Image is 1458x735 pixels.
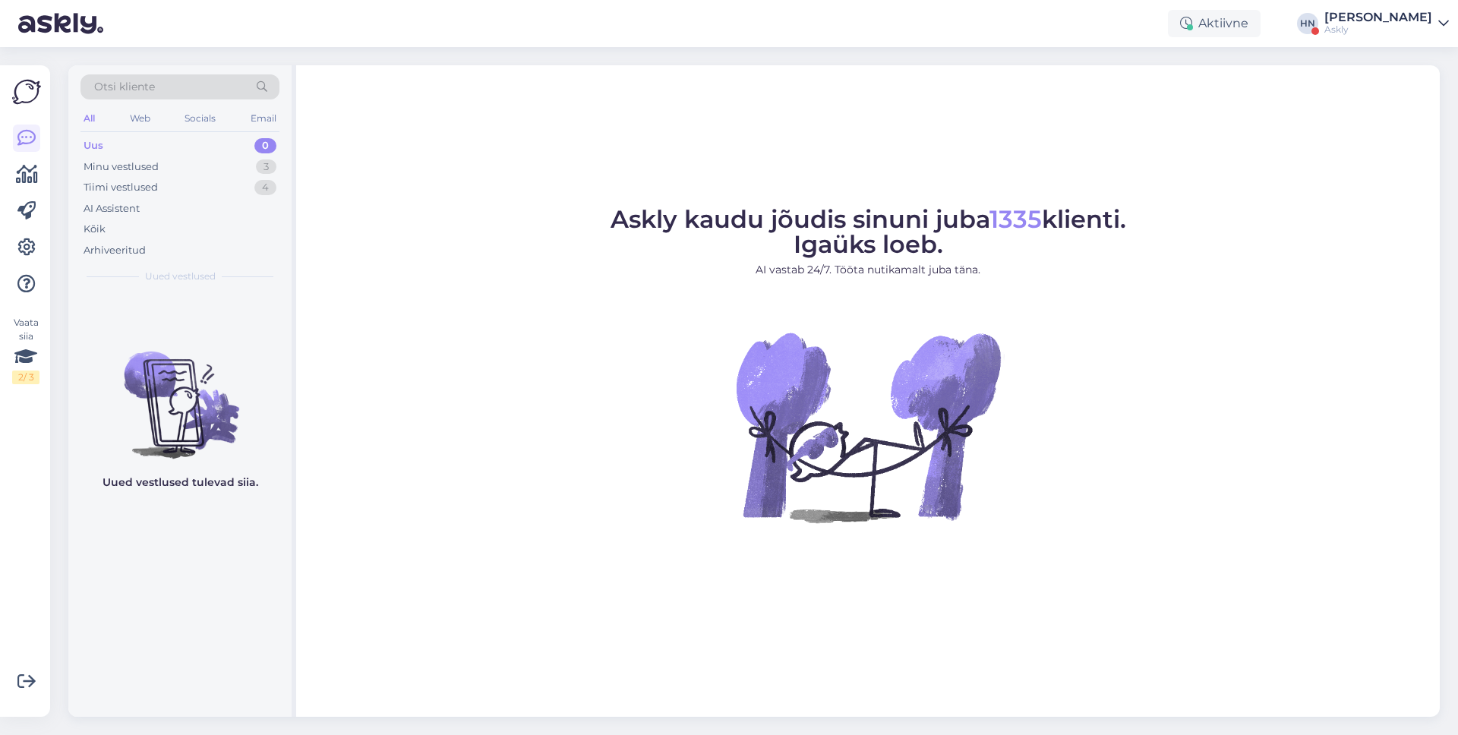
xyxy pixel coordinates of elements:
[248,109,279,128] div: Email
[1324,24,1432,36] div: Askly
[68,324,292,461] img: No chats
[84,222,106,237] div: Kõik
[84,180,158,195] div: Tiimi vestlused
[1297,13,1318,34] div: HN
[611,204,1126,259] span: Askly kaudu jõudis sinuni juba klienti. Igaüks loeb.
[84,138,103,153] div: Uus
[1324,11,1449,36] a: [PERSON_NAME]Askly
[989,204,1042,234] span: 1335
[84,243,146,258] div: Arhiveeritud
[80,109,98,128] div: All
[256,159,276,175] div: 3
[12,371,39,384] div: 2 / 3
[1324,11,1432,24] div: [PERSON_NAME]
[145,270,216,283] span: Uued vestlused
[254,138,276,153] div: 0
[12,77,41,106] img: Askly Logo
[12,316,39,384] div: Vaata siia
[127,109,153,128] div: Web
[84,201,140,216] div: AI Assistent
[181,109,219,128] div: Socials
[1168,10,1261,37] div: Aktiivne
[84,159,159,175] div: Minu vestlused
[103,475,258,491] p: Uued vestlused tulevad siia.
[94,79,155,95] span: Otsi kliente
[611,262,1126,278] p: AI vastab 24/7. Tööta nutikamalt juba täna.
[731,290,1005,563] img: No Chat active
[254,180,276,195] div: 4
